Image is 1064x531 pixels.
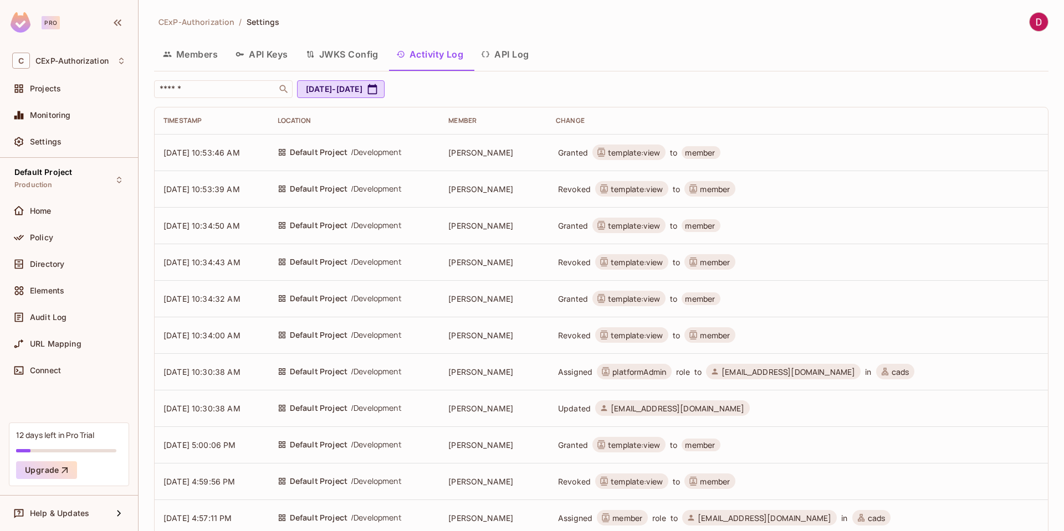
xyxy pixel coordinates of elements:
button: API Log [472,40,538,68]
button: JWKS Config [297,40,387,68]
span: Default Project [290,512,347,524]
span: [EMAIL_ADDRESS][DOMAIN_NAME] [722,367,855,377]
button: Upgrade [16,461,77,479]
span: Workspace: CExP-Authorization [35,56,109,65]
span: to [670,293,677,304]
span: to [670,147,677,158]
span: member [700,330,730,341]
button: Members [154,40,227,68]
span: Elements [30,286,64,295]
span: / Development [351,146,402,158]
div: Pro [42,16,60,29]
span: / Development [351,512,402,524]
div: Location [278,116,431,125]
span: template:view [611,184,663,194]
span: / Development [351,183,402,195]
span: [DATE] 10:53:39 AM [163,184,240,194]
span: template:view [611,476,663,487]
span: [DATE] 10:53:46 AM [163,148,240,157]
span: [PERSON_NAME] [448,331,513,340]
div: Change [556,116,1039,125]
span: to [673,330,680,341]
span: Granted [558,440,588,450]
span: member [700,257,730,267]
span: Monitoring [30,111,71,120]
span: [DATE] 10:34:00 AM [163,331,241,340]
span: [PERSON_NAME] [448,513,513,523]
span: platformAdmin [612,367,666,377]
span: [PERSON_NAME] [448,294,513,303]
span: Default Project [290,146,347,158]
span: member [685,440,715,450]
span: Default Project [290,219,347,231]
span: [DATE] 10:30:38 AM [163,404,241,413]
span: to [671,513,678,523]
div: Timestamp [163,116,260,125]
span: [DATE] 4:59:56 PM [163,477,236,486]
span: Granted [558,147,588,158]
span: Settings [247,17,280,27]
li: / [239,17,242,27]
span: member [685,293,715,304]
span: to [673,476,680,487]
span: [DATE] 10:34:50 AM [163,221,240,230]
span: Revoked [558,476,591,487]
span: Default Project [290,365,347,378]
span: / Development [351,292,402,305]
span: / Development [351,439,402,451]
span: Directory [30,260,64,269]
span: [DATE] 10:34:43 AM [163,257,241,267]
div: Member [448,116,538,125]
span: Granted [558,220,588,231]
span: member [700,476,730,487]
span: role [676,367,690,377]
span: [PERSON_NAME] [448,404,513,413]
span: to [673,257,680,267]
span: [EMAIL_ADDRESS][DOMAIN_NAME] [698,513,831,523]
span: template:view [608,440,660,450]
span: Production [14,181,53,189]
span: Audit Log [30,313,66,322]
span: Default Project [290,439,347,451]
span: [DATE] 4:57:11 PM [163,513,232,523]
span: [PERSON_NAME] [448,221,513,230]
img: Dung Vo [1030,13,1048,31]
span: Default Project [290,256,347,268]
span: / Development [351,365,402,378]
span: CExP-Authorization [158,17,234,27]
span: Revoked [558,184,591,194]
span: Default Project [290,402,347,414]
span: Default Project [290,292,347,305]
button: Activity Log [387,40,473,68]
span: member [685,147,715,158]
span: template:view [611,257,663,267]
span: to [670,220,677,231]
span: [PERSON_NAME] [448,440,513,450]
span: Granted [558,293,588,304]
span: / Development [351,256,402,268]
span: to [670,440,677,450]
span: [PERSON_NAME] [448,184,513,194]
span: template:view [608,293,660,304]
span: in [841,513,847,523]
span: Default Project [290,475,347,487]
span: Revoked [558,257,591,267]
span: / Development [351,475,402,487]
span: member [612,513,642,523]
span: / Development [351,329,402,341]
span: C [12,53,30,69]
span: template:view [608,220,660,231]
img: SReyMgAAAABJRU5ErkJggg== [11,12,30,33]
span: to [694,367,702,377]
button: [DATE]-[DATE] [297,80,385,98]
span: Default Project [14,168,72,177]
span: Updated [558,403,591,414]
span: Connect [30,366,61,375]
span: [DATE] 5:00:06 PM [163,440,236,450]
span: role [652,513,666,523]
button: API Keys [227,40,297,68]
span: Assigned [558,513,592,523]
span: to [673,184,680,194]
span: in [865,367,871,377]
span: [PERSON_NAME] [448,477,513,486]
